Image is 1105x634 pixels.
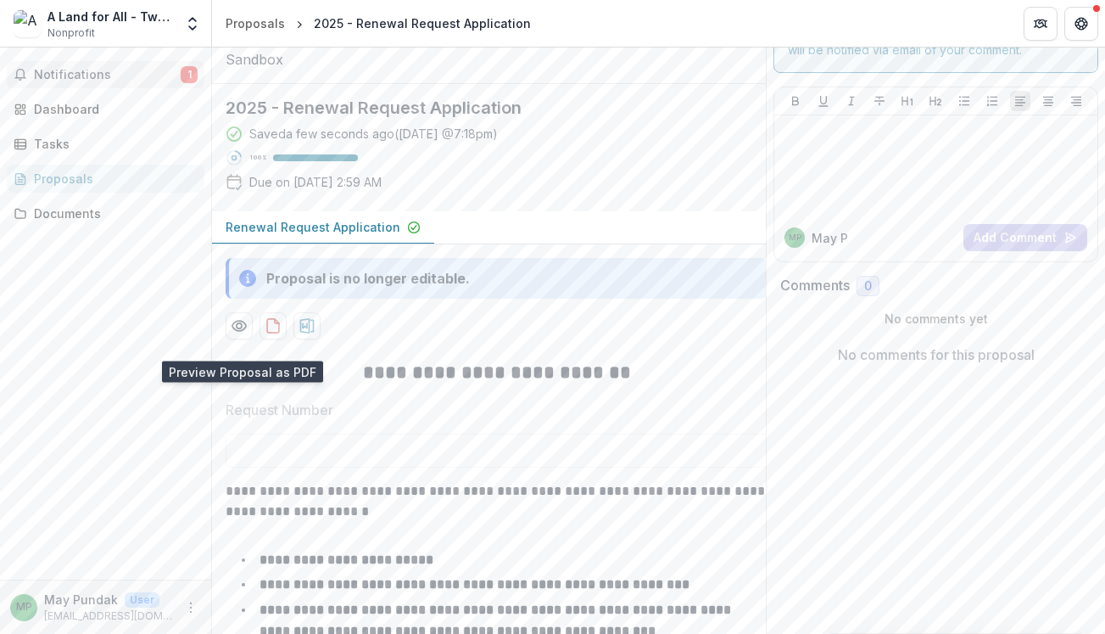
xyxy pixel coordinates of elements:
[226,312,253,339] button: Preview b6b475b4-592e-4a86-b06e-fbb31a9c434e-0.pdf
[869,91,890,111] button: Strike
[1010,91,1030,111] button: Align Left
[789,233,801,242] div: May Pundak
[260,312,287,339] button: download-proposal
[813,91,834,111] button: Underline
[181,7,204,41] button: Open entity switcher
[44,609,174,624] p: [EMAIL_ADDRESS][DOMAIN_NAME]
[34,100,191,118] div: Dashboard
[34,68,181,82] span: Notifications
[34,135,191,153] div: Tasks
[780,278,850,294] h2: Comments
[14,10,41,37] img: A Land for All - Two States One Homeland
[226,400,333,420] p: Request Number
[7,165,204,193] a: Proposals
[34,170,191,188] div: Proposals
[266,268,470,289] div: Proposal is no longer editable.
[16,602,32,613] div: May Pundak
[219,11,292,36] a: Proposals
[249,173,382,191] p: Due on [DATE] 2:59 AM
[314,14,531,32] div: 2025 - Renewal Request Application
[181,66,198,83] span: 1
[864,279,872,294] span: 0
[897,91,918,111] button: Heading 1
[1024,7,1058,41] button: Partners
[34,205,191,222] div: Documents
[181,598,201,618] button: More
[293,312,321,339] button: download-proposal
[925,91,946,111] button: Heading 2
[982,91,1002,111] button: Ordered List
[125,592,159,608] p: User
[954,91,974,111] button: Bullet List
[812,229,848,247] p: May P
[219,11,538,36] nav: breadcrumb
[226,14,285,32] div: Proposals
[249,152,266,164] p: 100 %
[47,25,95,41] span: Nonprofit
[1066,91,1086,111] button: Align Right
[47,8,174,25] div: A Land for All - Two States One Homeland
[226,98,725,118] h2: 2025 - Renewal Request Application
[7,130,204,158] a: Tasks
[7,61,204,88] button: Notifications1
[963,224,1087,251] button: Add Comment
[249,125,498,143] div: Saved a few seconds ago ( [DATE] @ 7:18pm )
[838,345,1035,365] p: No comments for this proposal
[226,218,400,236] p: Renewal Request Application
[1064,7,1098,41] button: Get Help
[7,95,204,123] a: Dashboard
[1038,91,1058,111] button: Align Center
[780,310,1091,328] p: No comments yet
[44,591,118,609] p: May Pundak
[785,91,806,111] button: Bold
[841,91,862,111] button: Italicize
[7,199,204,227] a: Documents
